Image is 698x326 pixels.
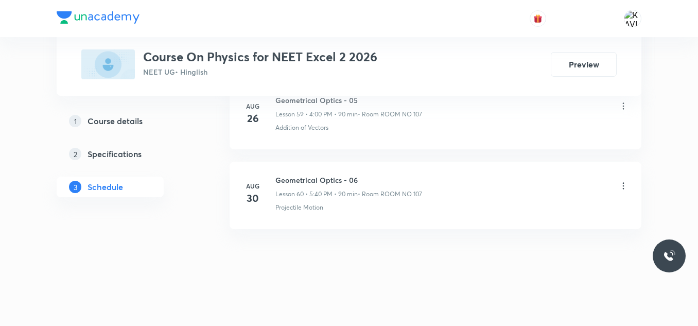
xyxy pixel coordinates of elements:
[533,14,543,23] img: avatar
[57,11,139,24] img: Company Logo
[69,148,81,160] p: 2
[242,111,263,126] h4: 26
[69,181,81,193] p: 3
[530,10,546,27] button: avatar
[624,10,641,27] img: KAVITA YADAV
[88,115,143,127] h5: Course details
[88,181,123,193] h5: Schedule
[242,101,263,111] h6: Aug
[275,110,358,119] p: Lesson 59 • 4:00 PM • 90 min
[275,95,422,106] h6: Geometrical Optics - 05
[242,191,263,206] h4: 30
[81,49,135,79] img: 6843E8F9-845B-4CC7-9B85-0C63BB397787_plus.png
[57,11,139,26] a: Company Logo
[275,175,422,185] h6: Geometrical Optics - 06
[663,250,675,262] img: ttu
[551,52,617,77] button: Preview
[143,49,377,64] h3: Course On Physics for NEET Excel 2 2026
[143,66,377,77] p: NEET UG • Hinglish
[275,123,328,132] p: Addition of Vectors
[275,203,323,212] p: Projectile Motion
[242,181,263,191] h6: Aug
[88,148,142,160] h5: Specifications
[358,190,422,199] p: • Room ROOM NO 107
[69,115,81,127] p: 1
[275,190,358,199] p: Lesson 60 • 5:40 PM • 90 min
[57,111,197,131] a: 1Course details
[358,110,422,119] p: • Room ROOM NO 107
[57,144,197,164] a: 2Specifications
